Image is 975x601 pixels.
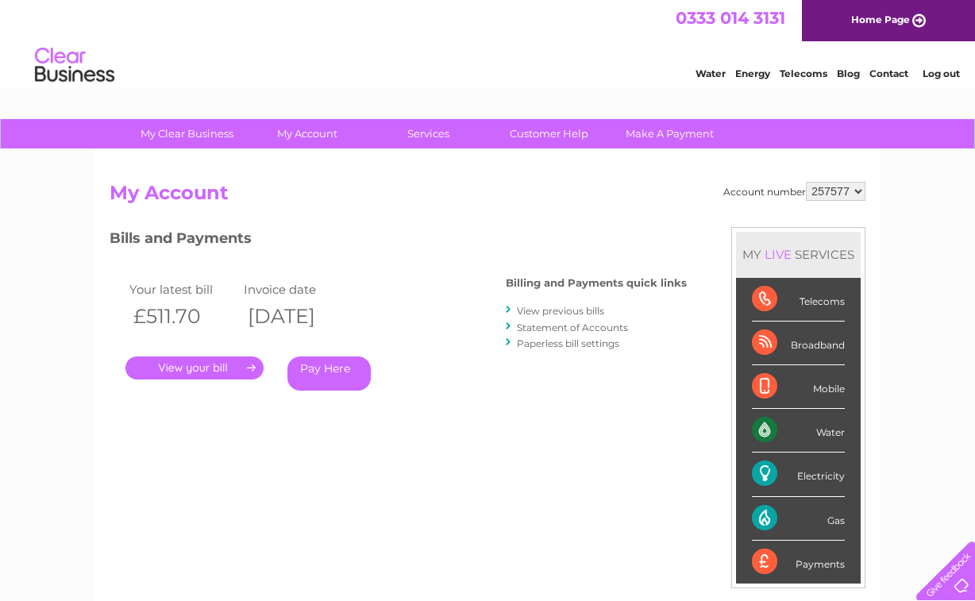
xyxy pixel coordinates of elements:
[752,278,845,322] div: Telecoms
[761,247,795,262] div: LIVE
[735,67,770,79] a: Energy
[484,119,615,148] a: Customer Help
[242,119,373,148] a: My Account
[752,322,845,365] div: Broadband
[736,232,861,277] div: MY SERVICES
[869,67,908,79] a: Contact
[837,67,860,79] a: Blog
[723,182,865,201] div: Account number
[604,119,735,148] a: Make A Payment
[125,279,240,300] td: Your latest bill
[752,409,845,453] div: Water
[240,279,354,300] td: Invoice date
[240,300,354,333] th: [DATE]
[517,337,619,349] a: Paperless bill settings
[780,67,827,79] a: Telecoms
[752,541,845,584] div: Payments
[752,453,845,496] div: Electricity
[752,365,845,409] div: Mobile
[517,305,604,317] a: View previous bills
[517,322,628,333] a: Statement of Accounts
[110,182,865,212] h2: My Account
[125,356,264,379] a: .
[121,119,252,148] a: My Clear Business
[752,497,845,541] div: Gas
[125,300,240,333] th: £511.70
[287,356,371,391] a: Pay Here
[34,41,115,90] img: logo.png
[506,277,687,289] h4: Billing and Payments quick links
[110,227,687,255] h3: Bills and Payments
[696,67,726,79] a: Water
[114,9,864,77] div: Clear Business is a trading name of Verastar Limited (registered in [GEOGRAPHIC_DATA] No. 3667643...
[363,119,494,148] a: Services
[923,67,960,79] a: Log out
[676,8,785,28] a: 0333 014 3131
